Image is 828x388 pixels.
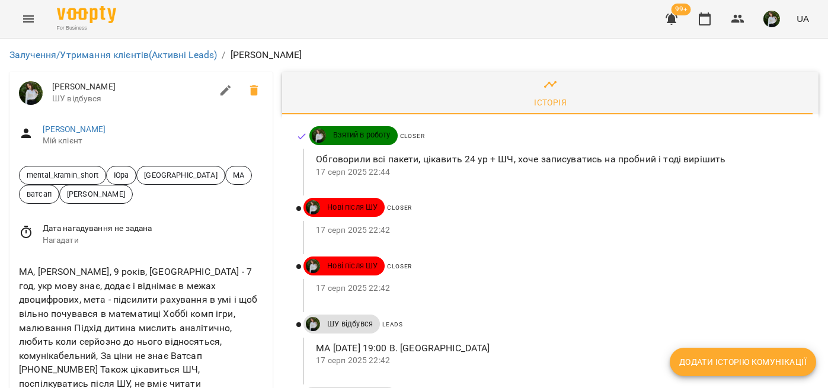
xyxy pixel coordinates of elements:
[57,6,116,23] img: Voopty Logo
[9,49,217,60] a: Залучення/Утримання клієнтів(Активні Leads)
[226,169,251,181] span: МА
[672,4,691,15] span: 99+
[534,95,567,110] div: Історія
[222,48,225,62] li: /
[670,348,816,376] button: Додати історію комунікації
[306,259,320,273] img: ДТ Чавага Вікторія
[400,133,425,139] span: Closer
[52,93,212,105] span: ШУ відбувся
[20,169,106,181] span: mental_kramin_short
[52,81,212,93] span: [PERSON_NAME]
[14,5,43,33] button: Menu
[303,317,320,331] a: ДТ Чавага Вікторія
[19,81,43,105] img: ДТ Чавага Вікторія
[303,259,320,273] a: ДТ Чавага Вікторія
[312,129,326,143] img: ДТ Чавага Вікторія
[306,200,320,214] img: ДТ Чавага Вікторія
[57,24,116,32] span: For Business
[60,188,132,200] span: [PERSON_NAME]
[9,48,819,62] nav: breadcrumb
[231,48,302,62] p: [PERSON_NAME]
[326,130,397,140] span: Взятий в роботу
[20,188,59,200] span: ватсап
[316,341,800,355] p: МА [DATE] 19:00 В. [GEOGRAPHIC_DATA]
[316,152,800,166] p: Обговорили всі пакети, цікавить 24 ур + ШЧ, хоче записуватись на пробний і тоді вирішить
[43,135,264,147] span: Мій клієнт
[43,223,264,235] span: Дата нагадування не задана
[43,124,106,134] a: [PERSON_NAME]
[320,261,385,271] span: Нові після ШУ
[320,319,380,329] span: ШУ відбувся
[316,166,800,178] p: 17 серп 2025 22:44
[792,8,814,30] button: UA
[107,169,136,181] span: Юра
[387,263,412,270] span: Closer
[382,321,403,328] span: Leads
[320,202,385,213] span: Нові після ШУ
[309,129,326,143] a: ДТ Чавага Вікторія
[763,11,780,27] img: 6b662c501955233907b073253d93c30f.jpg
[387,204,412,211] span: Closer
[679,355,807,369] span: Додати історію комунікації
[316,225,800,236] p: 17 серп 2025 22:42
[43,235,264,246] span: Нагадати
[137,169,225,181] span: [GEOGRAPHIC_DATA]
[316,283,800,294] p: 17 серп 2025 22:42
[306,317,320,331] img: ДТ Чавага Вікторія
[303,200,320,214] a: ДТ Чавага Вікторія
[316,355,800,367] p: 17 серп 2025 22:42
[797,12,809,25] span: UA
